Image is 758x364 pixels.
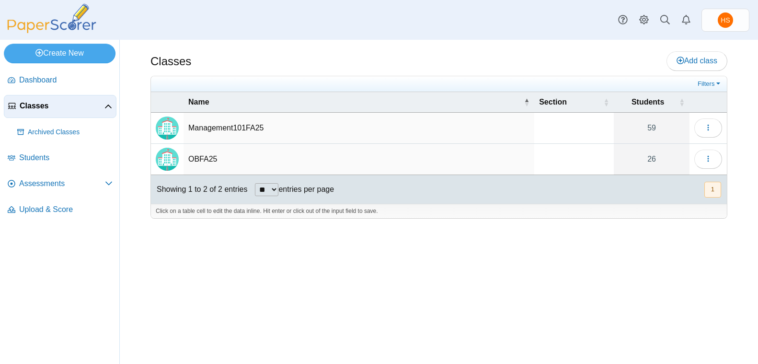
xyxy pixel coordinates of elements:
[151,204,727,218] div: Click on a table cell to edit the data inline. Hit enter or click out of the input field to save.
[19,204,113,215] span: Upload & Score
[4,4,100,33] img: PaperScorer
[718,12,733,28] span: Howard Stanger
[4,173,116,196] a: Assessments
[156,148,179,171] img: Locally created class
[539,97,601,107] span: Section
[614,113,689,143] a: 59
[676,10,697,31] a: Alerts
[156,117,179,140] img: Locally created class
[19,153,113,163] span: Students
[614,144,689,175] a: 26
[4,26,100,35] a: PaperScorer
[19,75,113,85] span: Dashboard
[20,101,104,111] span: Classes
[28,128,113,137] span: Archived Classes
[151,175,247,204] div: Showing 1 to 2 of 2 entries
[679,97,685,107] span: Students : Activate to sort
[701,9,749,32] a: Howard Stanger
[619,97,677,107] span: Students
[13,121,116,144] a: Archived Classes
[4,69,116,92] a: Dashboard
[524,97,529,107] span: Name : Activate to invert sorting
[4,147,116,170] a: Students
[278,185,334,193] label: entries per page
[703,182,721,198] nav: pagination
[19,178,105,189] span: Assessments
[184,144,534,175] td: OBFA25
[188,97,522,107] span: Name
[603,97,609,107] span: Section : Activate to sort
[666,51,727,70] a: Add class
[150,53,191,70] h1: Classes
[4,44,115,63] a: Create New
[4,199,116,222] a: Upload & Score
[677,57,717,65] span: Add class
[721,17,730,23] span: Howard Stanger
[704,182,721,198] button: 1
[695,79,724,89] a: Filters
[4,95,116,118] a: Classes
[184,113,534,144] td: Management101FA25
